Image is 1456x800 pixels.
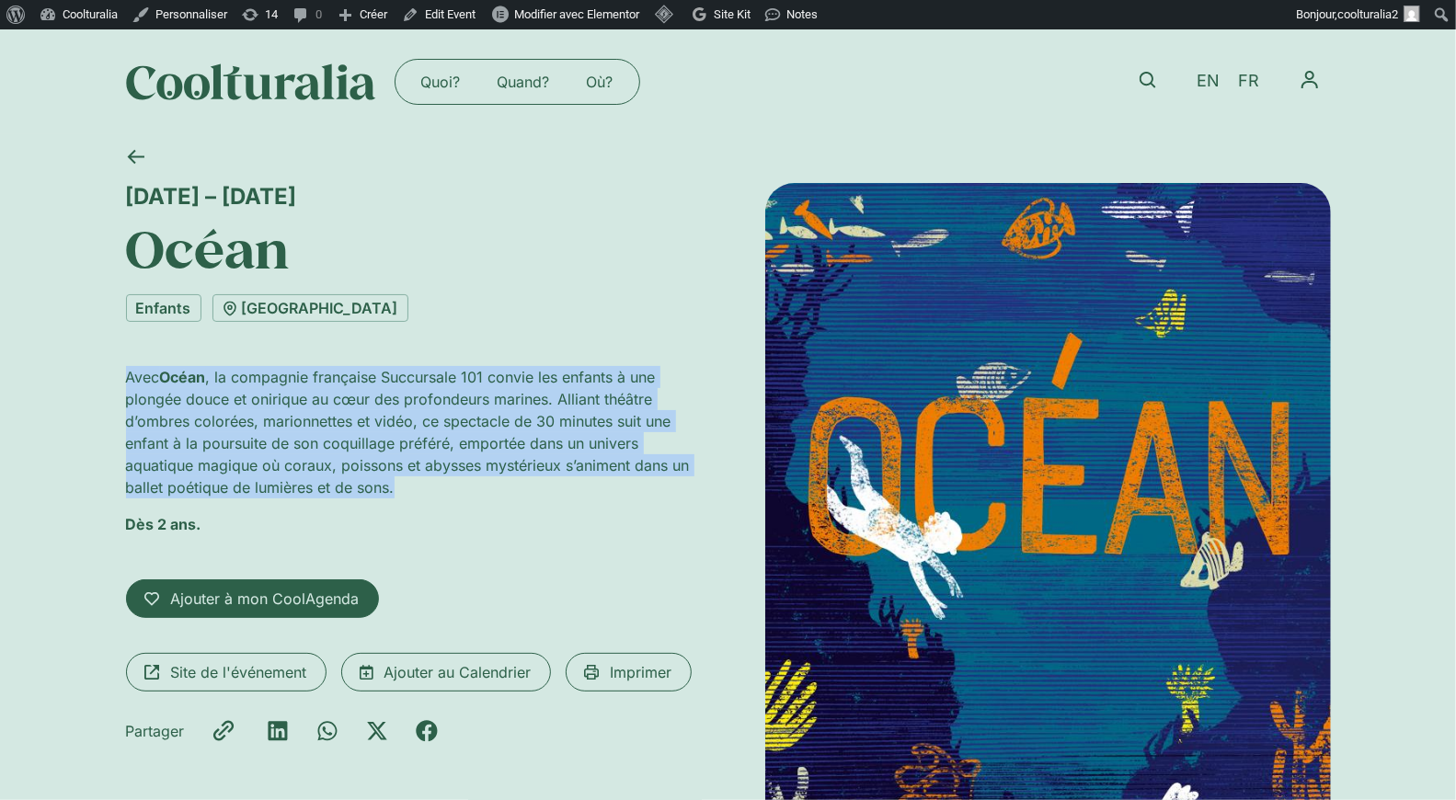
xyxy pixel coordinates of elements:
div: Partager [126,720,185,742]
div: Partager sur x-twitter [366,720,388,742]
span: coolturalia2 [1337,7,1398,21]
span: FR [1238,72,1259,91]
span: Site de l'événement [171,661,307,683]
span: EN [1197,72,1220,91]
div: Partager sur linkedin [267,720,289,742]
a: [GEOGRAPHIC_DATA] [212,294,408,322]
span: Imprimer [611,661,672,683]
span: Modifier avec Elementor [514,7,639,21]
a: Ajouter à mon CoolAgenda [126,579,379,618]
span: Site Kit [714,7,751,21]
nav: Menu [403,67,632,97]
p: Avec , la compagnie française Succursale 101 convie les enfants à une plongée douce et onirique a... [126,366,692,498]
div: Partager sur facebook [416,720,438,742]
div: Partager sur whatsapp [316,720,338,742]
a: Site de l'événement [126,653,327,691]
a: FR [1229,68,1268,95]
a: Ajouter au Calendrier [341,653,551,691]
span: Ajouter au Calendrier [384,661,532,683]
strong: Océan [160,368,206,386]
h1: Océan [126,217,692,280]
strong: Dès 2 ans. [126,515,201,533]
a: Enfants [126,294,201,322]
span: Ajouter à mon CoolAgenda [171,588,360,610]
button: Permuter le menu [1289,59,1331,101]
nav: Menu [1289,59,1331,101]
a: Quoi? [403,67,479,97]
div: [DATE] – [DATE] [126,183,692,210]
a: Quand? [479,67,568,97]
a: EN [1187,68,1229,95]
a: Imprimer [566,653,692,691]
a: Où? [568,67,632,97]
